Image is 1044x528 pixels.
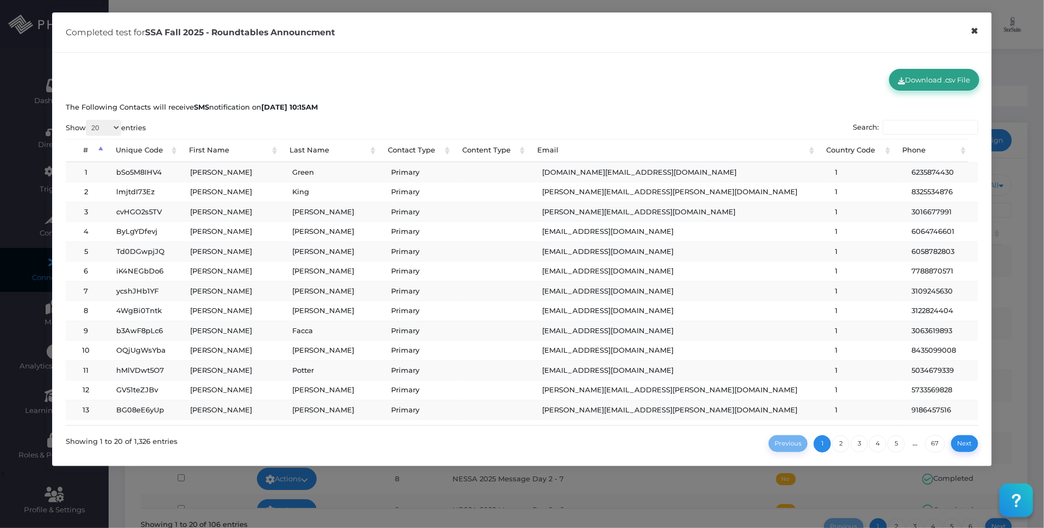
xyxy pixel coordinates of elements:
[532,301,825,321] td: [EMAIL_ADDRESS][DOMAIN_NAME]
[66,120,146,136] label: Show entries
[964,19,985,43] button: Close
[814,435,831,453] a: 1
[86,120,121,136] select: Showentries
[832,435,850,453] a: 2
[532,261,825,281] td: [EMAIL_ADDRESS][DOMAIN_NAME]
[825,321,902,341] td: 1
[145,27,335,37] span: SSA Fall 2025 - Roundtables Announcment
[825,360,902,380] td: 1
[902,360,978,380] td: 5034679339
[902,261,978,281] td: 7788870571
[282,400,382,420] td: [PERSON_NAME]
[902,419,978,440] td: 9175330541
[180,261,282,281] td: [PERSON_NAME]
[66,139,106,162] th: #: activate to sort column descending
[825,241,902,262] td: 1
[925,435,945,453] a: 67
[381,241,456,262] td: Primary
[902,162,978,182] td: 6235874430
[825,182,902,202] td: 1
[902,221,978,241] td: 6064746601
[180,400,282,420] td: [PERSON_NAME]
[825,281,902,301] td: 1
[106,281,180,301] td: ycshJHb1YF
[282,380,382,400] td: [PERSON_NAME]
[825,202,902,222] td: 1
[180,202,282,222] td: [PERSON_NAME]
[66,360,106,380] td: 11
[106,360,180,380] td: hMlVDwt5O7
[106,400,180,420] td: BG08eE6yUp
[532,241,825,262] td: [EMAIL_ADDRESS][DOMAIN_NAME]
[889,69,979,91] a: Download .csv File
[282,321,382,341] td: Facca
[381,281,456,301] td: Primary
[381,380,456,400] td: Primary
[66,321,106,341] td: 9
[825,380,902,400] td: 1
[282,221,382,241] td: [PERSON_NAME]
[194,103,209,111] span: sms
[825,340,902,360] td: 1
[825,221,902,241] td: 1
[282,182,382,202] td: King
[825,400,902,420] td: 1
[106,162,180,182] td: bSo5M8IHV4
[282,360,382,380] td: Potter
[282,261,382,281] td: [PERSON_NAME]
[66,340,106,360] td: 10
[902,241,978,262] td: 6058782803
[66,261,106,281] td: 6
[66,241,106,262] td: 5
[902,301,978,321] td: 3122824404
[106,221,180,241] td: ByLgYDfevj
[180,321,282,341] td: [PERSON_NAME]
[282,202,382,222] td: [PERSON_NAME]
[902,380,978,400] td: 5733569828
[282,162,382,182] td: Green
[452,139,527,162] th: Content Type: activate to sort column ascending
[106,380,180,400] td: GV51teZJBv
[106,340,180,360] td: OQjUgWsYba
[66,281,106,301] td: 7
[179,139,280,162] th: First Name: activate to sort column ascending
[282,340,382,360] td: [PERSON_NAME]
[902,202,978,222] td: 3016677991
[825,419,902,440] td: 1
[66,202,106,222] td: 3
[902,400,978,420] td: 9186457516
[180,419,282,440] td: [PERSON_NAME]
[66,162,106,182] td: 1
[180,340,282,360] td: [PERSON_NAME]
[106,182,180,202] td: lmjtdI73Ez
[66,221,106,241] td: 4
[66,380,106,400] td: 12
[106,202,180,222] td: cvHGO2s5TV
[527,139,817,162] th: Email: activate to sort column ascending
[180,301,282,321] td: [PERSON_NAME]
[180,162,282,182] td: [PERSON_NAME]
[261,103,318,111] span: [DATE] 10:15am
[869,435,886,453] a: 4
[532,400,825,420] td: [PERSON_NAME][EMAIL_ADDRESS][PERSON_NAME][DOMAIN_NAME]
[893,139,968,162] th: Phone: activate to sort column ascending
[180,221,282,241] td: [PERSON_NAME]
[180,360,282,380] td: [PERSON_NAME]
[853,120,978,135] label: Search:
[532,162,825,182] td: [DOMAIN_NAME][EMAIL_ADDRESS][DOMAIN_NAME]
[532,419,825,440] td: [PERSON_NAME][EMAIL_ADDRESS][PERSON_NAME][DOMAIN_NAME]
[66,26,335,39] h5: Completed test for
[532,182,825,202] td: [PERSON_NAME][EMAIL_ADDRESS][PERSON_NAME][DOMAIN_NAME]
[282,301,382,321] td: [PERSON_NAME]
[905,438,924,447] span: …
[825,261,902,281] td: 1
[282,281,382,301] td: [PERSON_NAME]
[825,162,902,182] td: 1
[66,400,106,420] td: 13
[106,139,179,162] th: Unique Code: activate to sort column ascending
[381,202,456,222] td: Primary
[381,321,456,341] td: Primary
[180,182,282,202] td: [PERSON_NAME]
[381,419,456,440] td: Primary
[902,321,978,341] td: 3063619893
